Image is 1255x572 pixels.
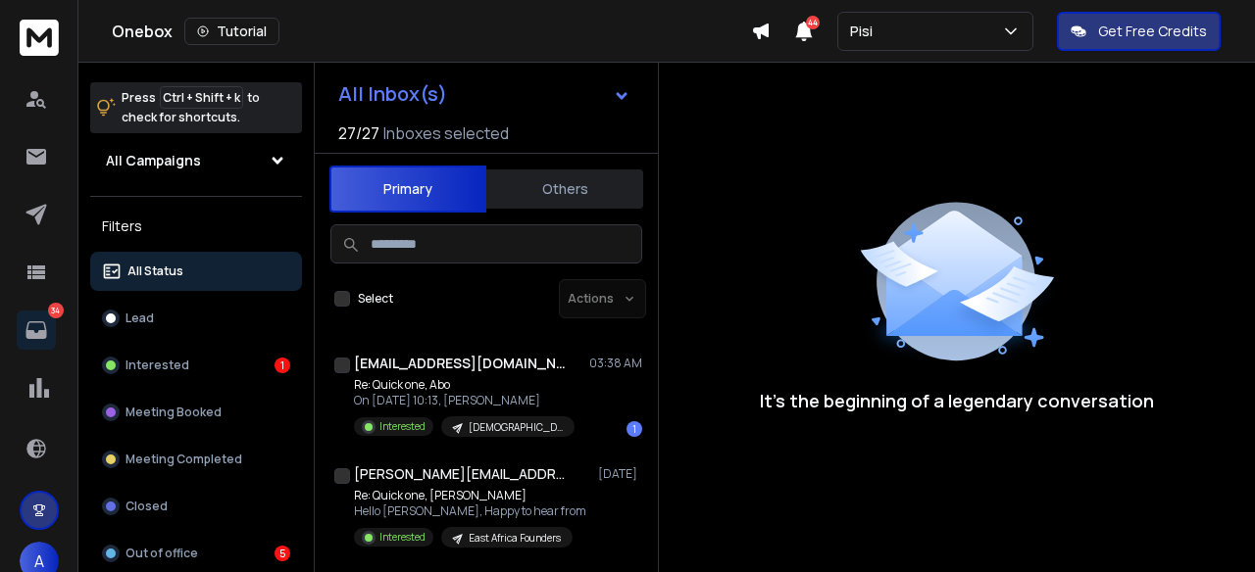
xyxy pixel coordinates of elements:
div: 1 [627,421,642,437]
p: Meeting Booked [125,405,222,420]
button: Others [486,167,643,211]
p: Get Free Credits [1098,22,1207,41]
button: Lead [90,299,302,338]
p: 03:38 AM [589,356,642,371]
p: Meeting Completed [125,452,242,467]
h1: All Campaigns [106,151,201,170]
h3: Filters [90,213,302,240]
p: Pisi [850,22,880,41]
p: Interested [379,530,426,545]
button: Interested1 [90,346,302,385]
span: 44 [806,16,820,29]
p: Out of office [125,546,198,561]
p: Interested [125,357,189,373]
p: On [DATE] 10:13, [PERSON_NAME] [354,393,575,408]
button: Get Free Credits [1057,12,1221,51]
h1: All Inbox(s) [338,84,447,104]
button: Meeting Booked [90,393,302,432]
button: All Inbox(s) [323,74,646,114]
div: Onebox [112,18,751,45]
h3: Inboxes selected [383,121,509,145]
p: Press to check for shortcuts. [122,88,260,127]
button: Primary [329,166,486,213]
h1: [PERSON_NAME][EMAIL_ADDRESS][DOMAIN_NAME][DATE] [354,464,570,484]
button: All Campaigns [90,141,302,180]
p: Re: Quick one, Abo [354,377,575,393]
p: [DATE] [598,466,642,482]
div: 5 [275,546,290,561]
span: 27 / 27 [338,121,379,145]
a: 34 [17,310,56,350]
div: 1 [275,357,290,373]
p: Interested [379,419,426,434]
p: 34 [48,303,64,318]
p: Closed [125,499,168,514]
button: Tutorial [184,18,279,45]
label: Select [358,291,393,307]
p: Lead [125,310,154,326]
p: All Status [127,263,183,279]
button: All Status [90,252,302,291]
p: [DEMOGRAPHIC_DATA] Founders [469,420,563,435]
button: Meeting Completed [90,440,302,479]
p: East Africa Founders [469,531,561,546]
h1: [EMAIL_ADDRESS][DOMAIN_NAME] [354,354,570,373]
p: Re: Quick one, [PERSON_NAME] [354,488,586,503]
button: Closed [90,487,302,526]
p: It’s the beginning of a legendary conversation [760,387,1154,414]
span: Ctrl + Shift + k [160,86,243,109]
p: Hello [PERSON_NAME], Happy to hear from [354,503,586,519]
